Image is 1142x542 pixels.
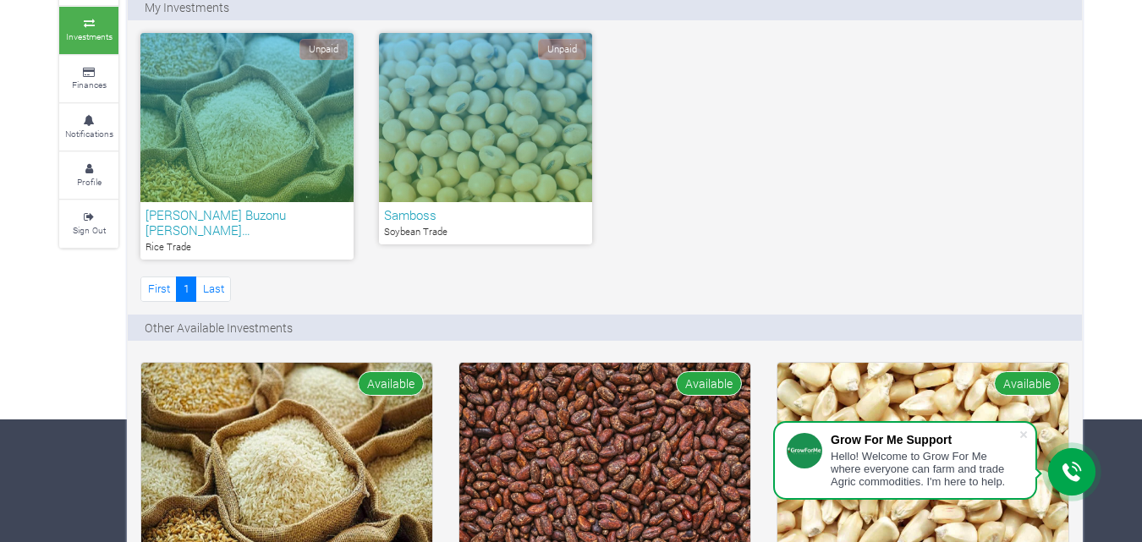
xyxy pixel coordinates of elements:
a: Investments [59,7,118,53]
h6: [PERSON_NAME] Buzonu [PERSON_NAME]… [145,207,349,238]
p: Other Available Investments [145,319,293,337]
a: 1 [176,276,196,301]
span: Available [994,371,1060,396]
p: Rice Trade [145,240,349,255]
p: Soybean Trade [384,225,587,239]
a: Last [195,276,231,301]
a: Profile [59,152,118,199]
nav: Page Navigation [140,276,231,301]
a: Unpaid Samboss Soybean Trade [379,33,592,244]
a: Unpaid [PERSON_NAME] Buzonu [PERSON_NAME]… Rice Trade [140,33,354,260]
a: First [140,276,177,301]
small: Sign Out [73,224,106,236]
small: Notifications [65,128,113,140]
div: Hello! Welcome to Grow For Me where everyone can farm and trade Agric commodities. I'm here to help. [831,450,1018,488]
span: Unpaid [538,39,586,60]
a: Sign Out [59,200,118,247]
a: Finances [59,56,118,102]
span: Unpaid [299,39,348,60]
span: Available [676,371,742,396]
a: Notifications [59,104,118,151]
div: Grow For Me Support [831,433,1018,446]
span: Available [358,371,424,396]
small: Finances [72,79,107,90]
small: Profile [77,176,102,188]
h6: Samboss [384,207,587,222]
small: Investments [66,30,113,42]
